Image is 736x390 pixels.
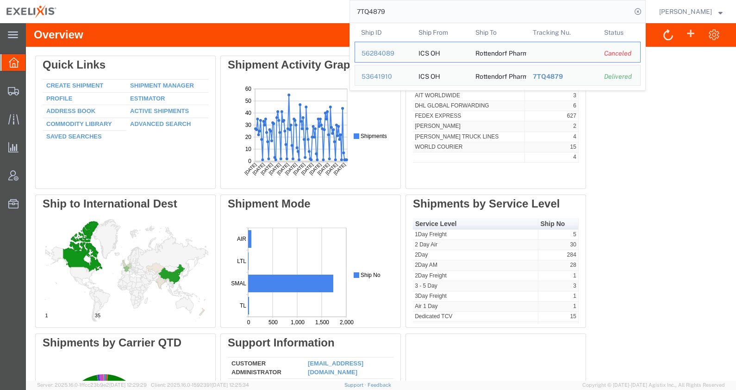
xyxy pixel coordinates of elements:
[387,98,499,108] td: [PERSON_NAME]
[499,109,553,119] td: 4
[387,88,499,98] td: FEDEX EXPRESS
[130,48,149,51] text: FEDEX EXPRESS
[20,75,24,81] text: 0
[387,299,512,309] td: Deep Frozen -65C
[499,98,553,108] td: 2
[387,174,553,187] div: Shipments by Service Level
[387,289,512,299] td: Dedicated TCV
[63,97,77,103] text: 1,000
[17,313,182,326] div: Shipments by Carrier QTD
[499,88,553,98] td: 627
[19,97,23,103] text: 0
[598,23,641,42] th: Status
[350,0,631,23] input: Search for shipment number, reference number
[105,78,119,92] text: [DATE]
[387,237,512,247] td: 2Day AM
[41,97,50,103] text: 500
[412,23,469,42] th: Ship From
[387,258,512,268] td: 3 - 5 Day
[40,78,54,92] text: [DATE]
[37,382,147,388] span: Server: 2025.16.0-1ffcc23b9e2
[475,42,520,62] div: Rottendorf Pharma GmbH
[499,68,553,78] td: 3
[533,73,563,80] span: 7TQ4879
[48,78,62,92] text: [DATE]
[278,356,368,386] td: [PHONE_NUMBER]
[512,217,553,227] td: 30
[512,227,553,237] td: 284
[104,84,163,91] a: Active Shipments
[512,299,553,309] td: 8
[362,72,405,82] div: 53641910
[355,23,412,42] th: Ship ID
[499,129,553,139] td: 4
[387,207,512,217] td: 1Day Freight
[604,49,634,58] div: Canceled
[130,65,150,68] text: WORLD COURIER
[202,174,368,187] div: Shipment Mode
[89,78,103,92] text: [DATE]
[18,14,24,21] text: 50
[387,217,512,227] td: 2 Day Air
[469,23,526,42] th: Ship To
[499,56,553,68] th: Sort column
[130,54,149,57] text: [PERSON_NAME]
[362,49,405,58] div: 56284089
[418,42,440,62] div: ICS OH
[659,6,723,17] button: [PERSON_NAME]
[9,36,19,42] text: LTL
[387,109,499,119] td: [PERSON_NAME] TRUCK LINES
[18,63,24,69] text: 10
[18,38,24,45] text: 30
[104,97,165,104] a: Advanced Search
[282,337,337,352] a: [EMAIL_ADDRESS][DOMAIN_NAME]
[512,268,553,278] td: 1
[133,50,153,56] text: Ship No
[202,35,368,48] div: Shipment Activity Graph
[18,50,24,57] text: 20
[387,227,512,237] td: 2Day
[202,356,278,386] td: Customer Support
[512,248,553,258] td: 1
[20,72,46,79] a: Profile
[202,313,368,326] div: Support Information
[26,23,736,380] iframe: FS Legacy Container
[212,382,249,388] span: [DATE] 12:25:34
[512,258,553,268] td: 3
[344,382,368,388] a: Support
[475,65,520,85] div: Rottendorf Pharma GmbH
[499,78,553,88] td: 6
[604,72,634,82] div: Delivered
[104,59,168,66] a: Shipment Manager
[512,237,553,247] td: 28
[151,382,249,388] span: Client: 2025.16.0-1592391
[109,382,147,388] span: [DATE] 12:29:29
[9,13,19,20] text: AIR
[19,289,22,295] text: 1
[69,289,75,295] text: 35
[24,78,38,92] text: [DATE]
[387,119,499,129] td: WORLD COURIER
[368,382,391,388] a: Feedback
[130,43,159,45] text: FEDEX CUSTOM CRITICAL
[130,31,149,34] text: AIT WORLDWIDE
[3,58,19,64] text: SMAL
[387,278,512,289] td: Air 1 Day
[512,289,553,299] td: 15
[12,80,19,87] text: TL
[130,59,165,62] text: [PERSON_NAME] TRUCK LINES
[20,84,69,91] a: Address Book
[32,78,46,92] text: [DATE]
[512,278,553,289] td: 1
[17,195,182,300] svg: A chart.
[387,68,499,78] td: AIT WORLDWIDE
[387,195,512,207] th: Sort column
[387,35,553,48] div: PSC Logistics
[526,23,598,42] th: Tracking Nu.
[387,78,499,88] td: DHL GLOBAL FORWARDING
[87,97,101,103] text: 1,500
[73,78,87,92] text: [DATE]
